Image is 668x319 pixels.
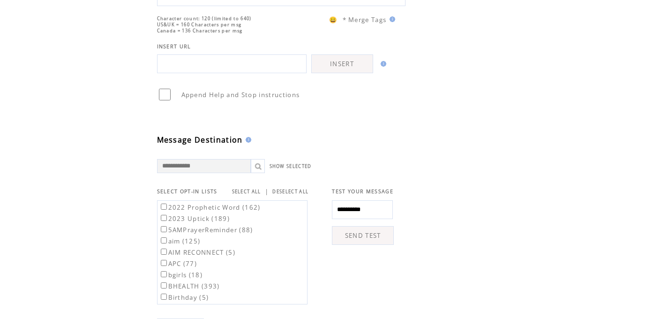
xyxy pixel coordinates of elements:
[232,189,261,195] a: SELECT ALL
[161,226,167,232] input: 5AMPrayerReminder (88)
[329,15,338,24] span: 😀
[161,249,167,255] input: AIM RECONNECT (5)
[378,61,386,67] img: help.gif
[159,203,261,212] label: 2022 Prophetic Word (162)
[272,189,308,195] a: DESELECT ALL
[270,163,312,169] a: SHOW SELECTED
[157,28,243,34] span: Canada = 136 Characters per msg
[387,16,395,22] img: help.gif
[265,187,269,196] span: |
[343,15,387,24] span: * Merge Tags
[161,204,167,210] input: 2022 Prophetic Word (162)
[159,293,209,302] label: Birthday (5)
[161,282,167,289] input: BHEALTH (393)
[159,226,253,234] label: 5AMPrayerReminder (88)
[159,214,230,223] label: 2023 Uptick (189)
[157,135,243,145] span: Message Destination
[161,271,167,277] input: bgirls (18)
[157,15,252,22] span: Character count: 120 (limited to 640)
[161,237,167,243] input: aim (125)
[161,260,167,266] input: APC (77)
[243,137,251,143] img: help.gif
[159,237,201,245] label: aim (125)
[159,248,236,257] label: AIM RECONNECT (5)
[159,271,203,279] label: bgirls (18)
[157,22,242,28] span: US&UK = 160 Characters per msg
[332,188,393,195] span: TEST YOUR MESSAGE
[332,226,394,245] a: SEND TEST
[157,188,218,195] span: SELECT OPT-IN LISTS
[159,259,197,268] label: APC (77)
[161,294,167,300] input: Birthday (5)
[157,43,191,50] span: INSERT URL
[159,282,220,290] label: BHEALTH (393)
[181,91,300,99] span: Append Help and Stop instructions
[161,215,167,221] input: 2023 Uptick (189)
[311,54,373,73] a: INSERT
